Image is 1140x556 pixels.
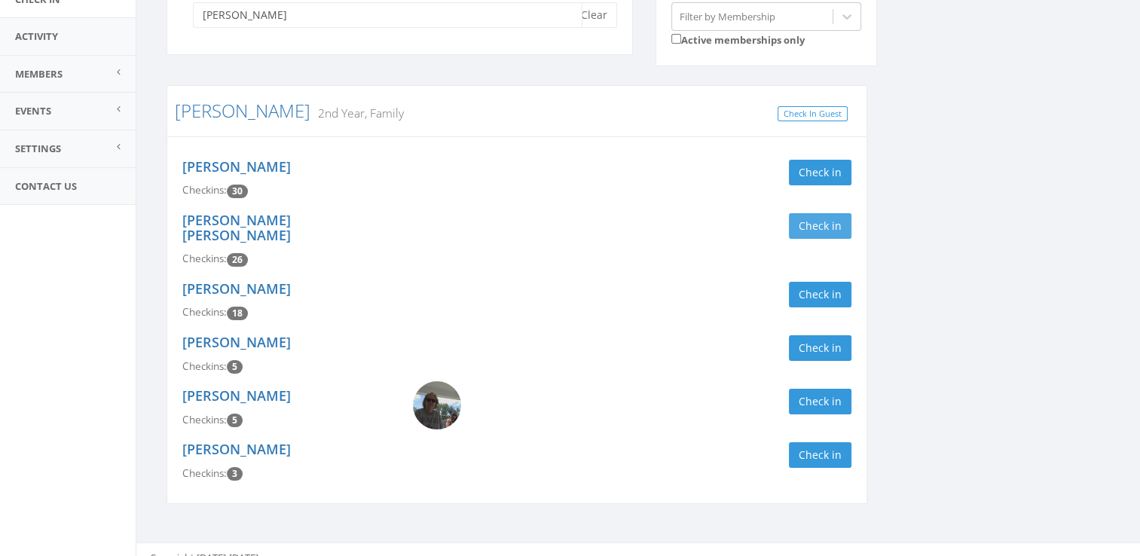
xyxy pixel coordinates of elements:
[413,381,461,429] img: Christine_Felts.png
[182,440,291,458] a: [PERSON_NAME]
[789,335,851,361] button: Check in
[227,307,248,320] span: Checkin count
[227,360,243,374] span: Checkin count
[182,252,227,265] span: Checkins:
[182,359,227,373] span: Checkins:
[15,142,61,155] span: Settings
[182,466,227,480] span: Checkins:
[778,106,848,122] a: Check In Guest
[789,389,851,414] button: Check in
[789,282,851,307] button: Check in
[671,31,805,47] label: Active memberships only
[182,413,227,426] span: Checkins:
[182,157,291,176] a: [PERSON_NAME]
[571,2,617,28] button: Clear
[15,67,63,81] span: Members
[789,160,851,185] button: Check in
[182,211,291,244] a: [PERSON_NAME] [PERSON_NAME]
[671,34,681,44] input: Active memberships only
[227,253,248,267] span: Checkin count
[193,2,582,28] input: Search a name to check in
[310,105,404,121] small: 2nd Year, Family
[789,213,851,239] button: Check in
[182,333,291,351] a: [PERSON_NAME]
[227,467,243,481] span: Checkin count
[15,179,77,193] span: Contact Us
[227,185,248,198] span: Checkin count
[182,386,291,405] a: [PERSON_NAME]
[182,280,291,298] a: [PERSON_NAME]
[680,9,775,23] div: Filter by Membership
[15,104,51,118] span: Events
[175,98,310,123] a: [PERSON_NAME]
[789,442,851,468] button: Check in
[182,305,227,319] span: Checkins:
[182,183,227,197] span: Checkins:
[227,414,243,427] span: Checkin count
